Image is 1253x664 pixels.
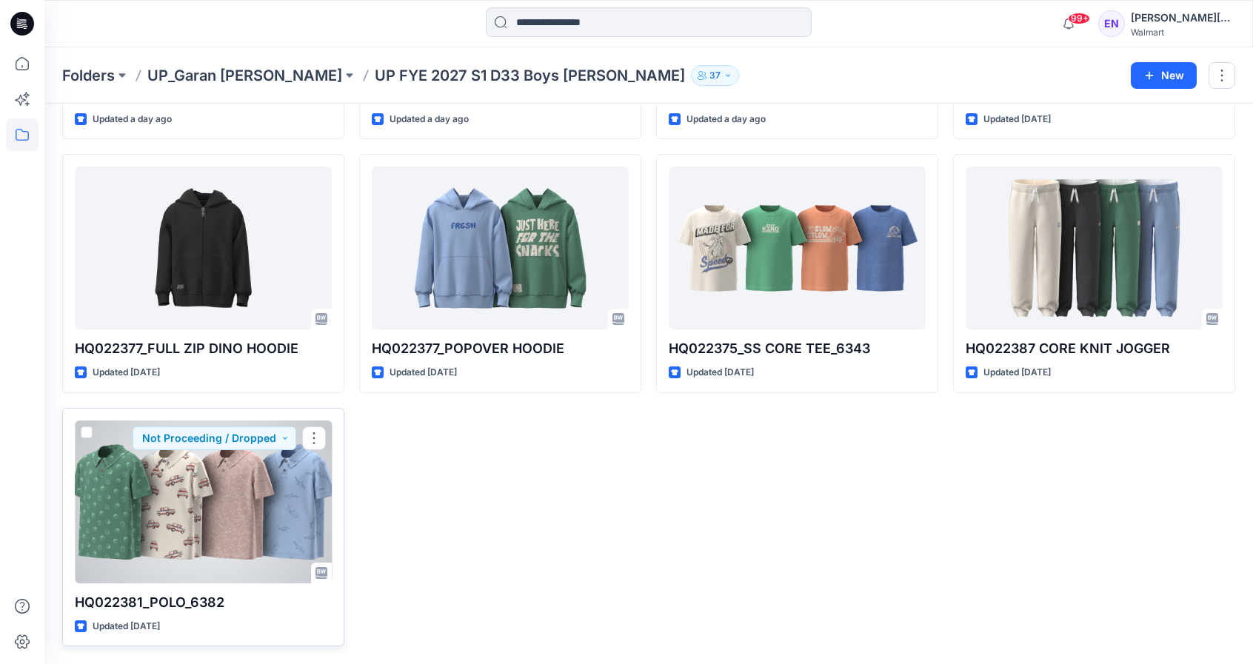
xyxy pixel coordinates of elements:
a: HQ022375_SS CORE TEE_6343 [669,167,926,329]
a: HQ022377_POPOVER HOODIE [372,167,629,329]
a: HQ022387 CORE KNIT JOGGER [966,167,1223,329]
a: UP_Garan [PERSON_NAME] [147,65,342,86]
p: Updated a day ago [686,112,766,127]
p: HQ022387 CORE KNIT JOGGER [966,338,1223,359]
p: Updated a day ago [390,112,469,127]
p: UP FYE 2027 S1 D33 Boys [PERSON_NAME] [375,65,685,86]
div: [PERSON_NAME][DATE] [1131,9,1234,27]
a: Folders [62,65,115,86]
p: Updated [DATE] [93,365,160,380]
div: EN [1098,10,1125,37]
p: HQ022377_FULL ZIP DINO HOODIE [75,338,332,359]
p: Updated [DATE] [983,112,1051,127]
button: New [1131,62,1197,89]
button: 37 [691,65,739,86]
p: Updated [DATE] [983,365,1051,380]
p: Updated a day ago [93,112,172,127]
span: 99+ [1068,13,1090,24]
p: HQ022381_POLO_6382 [75,592,332,613]
p: 37 [709,67,721,84]
p: HQ022377_POPOVER HOODIE [372,338,629,359]
p: HQ022375_SS CORE TEE_6343 [669,338,926,359]
a: HQ022381_POLO_6382 [75,420,332,583]
p: Updated [DATE] [390,365,457,380]
a: HQ022377_FULL ZIP DINO HOODIE [75,167,332,329]
p: Updated [DATE] [686,365,754,380]
div: Walmart [1131,27,1234,38]
p: Updated [DATE] [93,619,160,634]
